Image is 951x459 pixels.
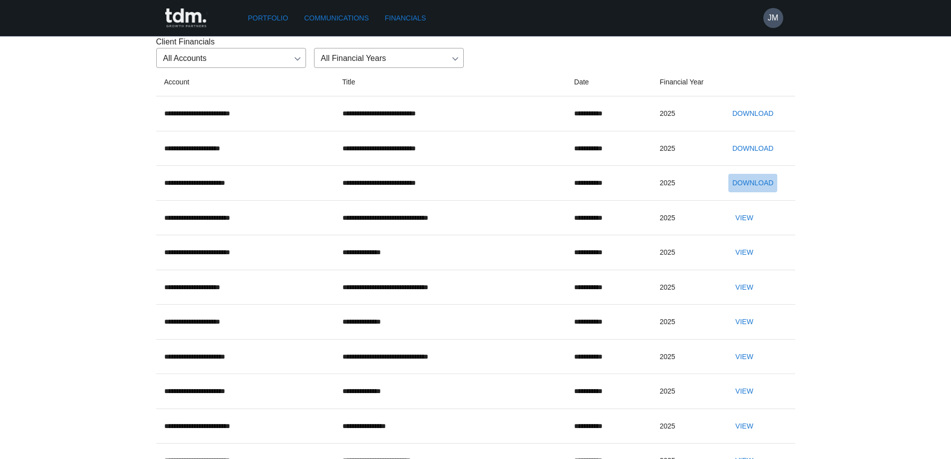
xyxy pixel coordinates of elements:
[728,139,777,158] button: Download
[156,36,795,48] p: Client Financials
[763,8,783,28] button: JM
[651,131,720,166] td: 2025
[651,270,720,305] td: 2025
[334,68,567,96] th: Title
[156,48,306,68] div: All Accounts
[728,209,760,227] button: View
[728,104,777,123] button: Download
[651,374,720,409] td: 2025
[728,174,777,192] button: Download
[651,200,720,235] td: 2025
[768,12,778,24] h6: JM
[381,9,430,27] a: Financials
[728,313,760,331] button: View
[244,9,293,27] a: Portfolio
[156,68,334,96] th: Account
[728,278,760,297] button: View
[728,382,760,401] button: View
[651,409,720,444] td: 2025
[651,235,720,270] td: 2025
[651,96,720,131] td: 2025
[651,305,720,340] td: 2025
[300,9,373,27] a: Communications
[651,339,720,374] td: 2025
[728,348,760,366] button: View
[728,417,760,436] button: View
[651,68,720,96] th: Financial Year
[651,166,720,201] td: 2025
[566,68,651,96] th: Date
[314,48,464,68] div: All Financial Years
[728,243,760,262] button: View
